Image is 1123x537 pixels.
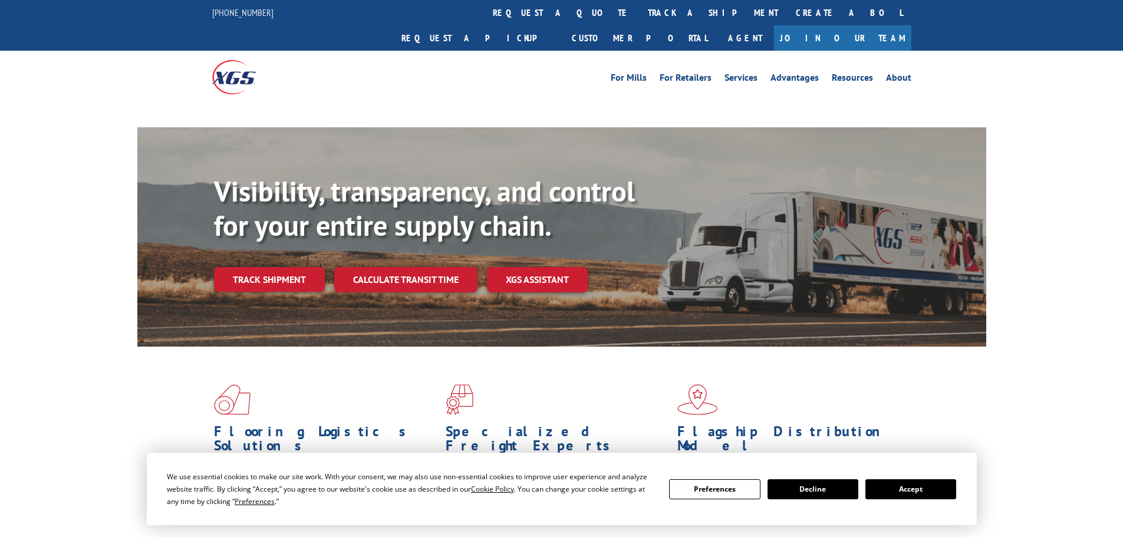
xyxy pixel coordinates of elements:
[147,453,977,525] div: Cookie Consent Prompt
[167,470,655,508] div: We use essential cookies to make our site work. With your consent, we may also use non-essential ...
[774,25,911,51] a: Join Our Team
[865,479,956,499] button: Accept
[768,479,858,499] button: Decline
[393,25,563,51] a: Request a pickup
[446,424,668,459] h1: Specialized Freight Experts
[334,267,477,292] a: Calculate transit time
[446,384,473,415] img: xgs-icon-focused-on-flooring-red
[235,496,275,506] span: Preferences
[832,73,873,86] a: Resources
[212,6,274,18] a: [PHONE_NUMBER]
[724,73,758,86] a: Services
[770,73,819,86] a: Advantages
[214,424,437,459] h1: Flooring Logistics Solutions
[214,173,635,243] b: Visibility, transparency, and control for your entire supply chain.
[214,384,251,415] img: xgs-icon-total-supply-chain-intelligence-red
[677,384,718,415] img: xgs-icon-flagship-distribution-model-red
[471,484,514,494] span: Cookie Policy
[563,25,716,51] a: Customer Portal
[214,267,325,292] a: Track shipment
[487,267,588,292] a: XGS ASSISTANT
[677,424,900,459] h1: Flagship Distribution Model
[611,73,647,86] a: For Mills
[669,479,760,499] button: Preferences
[660,73,712,86] a: For Retailers
[716,25,774,51] a: Agent
[886,73,911,86] a: About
